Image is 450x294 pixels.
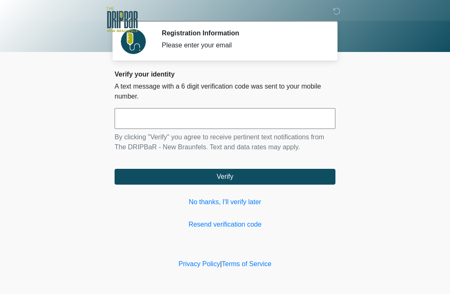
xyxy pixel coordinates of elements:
[121,29,146,54] img: Agent Avatar
[162,40,323,50] div: Please enter your email
[179,260,220,267] a: Privacy Policy
[115,169,335,185] button: Verify
[115,70,335,78] h2: Verify your identity
[106,6,138,33] img: The DRIPBaR - New Braunfels Logo
[222,260,271,267] a: Terms of Service
[115,82,335,101] p: A text message with a 6 digit verification code was sent to your mobile number.
[115,132,335,152] p: By clicking "Verify" you agree to receive pertinent text notifications from The DRIPBaR - New Bra...
[220,260,222,267] a: |
[115,197,335,207] a: No thanks, I'll verify later
[115,220,335,230] a: Resend verification code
